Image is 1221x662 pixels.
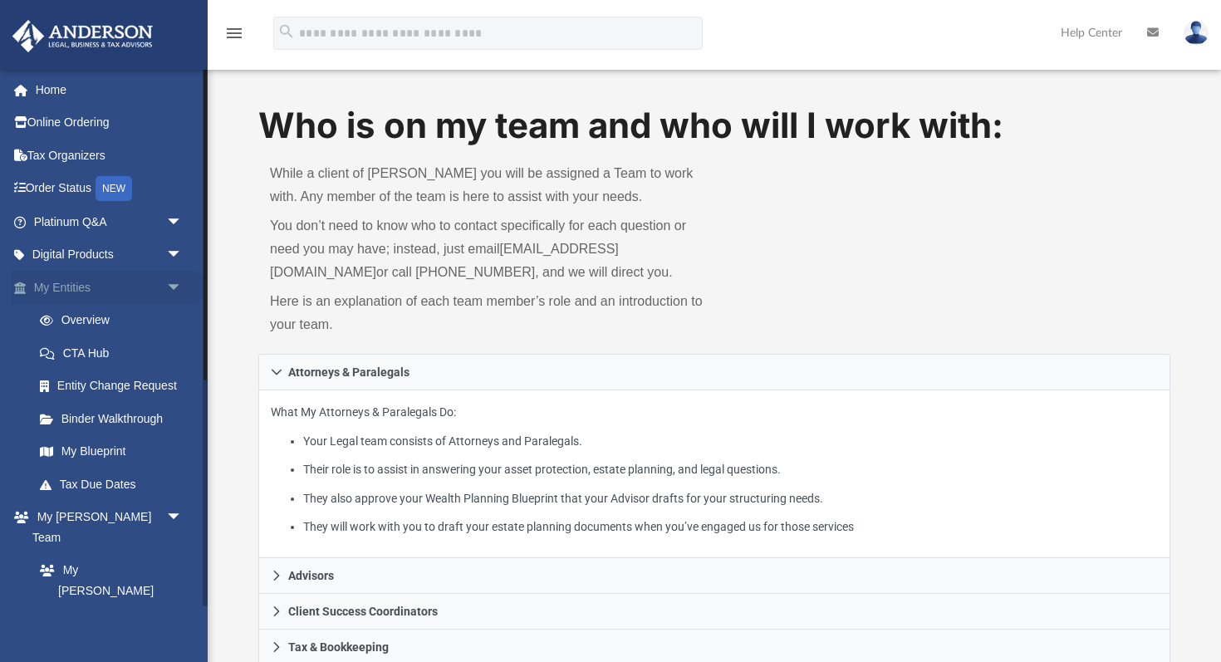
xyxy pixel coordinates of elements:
a: menu [224,32,244,43]
a: Online Ordering [12,106,208,140]
span: arrow_drop_down [166,238,199,272]
p: While a client of [PERSON_NAME] you will be assigned a Team to work with. Any member of the team ... [270,162,703,208]
li: They will work with you to draft your estate planning documents when you’ve engaged us for those ... [303,517,1158,537]
a: Client Success Coordinators [258,594,1170,630]
a: CTA Hub [23,336,208,370]
a: My [PERSON_NAME] Team [23,554,191,628]
h1: Who is on my team and who will I work with: [258,101,1170,150]
p: Here is an explanation of each team member’s role and an introduction to your team. [270,290,703,336]
span: arrow_drop_down [166,205,199,239]
p: What My Attorneys & Paralegals Do: [271,402,1158,537]
a: My [PERSON_NAME] Teamarrow_drop_down [12,501,199,554]
a: Attorneys & Paralegals [258,354,1170,390]
a: Binder Walkthrough [23,402,208,435]
span: arrow_drop_down [166,501,199,535]
a: My Entitiesarrow_drop_down [12,271,208,304]
span: Advisors [288,570,334,581]
a: Tax Organizers [12,139,208,172]
a: [EMAIL_ADDRESS][DOMAIN_NAME] [270,242,619,279]
a: Entity Change Request [23,370,208,403]
span: Client Success Coordinators [288,606,438,617]
img: User Pic [1184,21,1209,45]
a: Platinum Q&Aarrow_drop_down [12,205,208,238]
a: Advisors [258,558,1170,594]
div: Attorneys & Paralegals [258,390,1170,559]
span: Tax & Bookkeeping [288,641,389,653]
a: Overview [23,304,208,337]
li: Their role is to assist in answering your asset protection, estate planning, and legal questions. [303,459,1158,480]
span: Attorneys & Paralegals [288,366,409,378]
div: NEW [96,176,132,201]
a: Tax Due Dates [23,468,208,501]
i: menu [224,23,244,43]
i: search [277,22,296,41]
a: Order StatusNEW [12,172,208,206]
li: They also approve your Wealth Planning Blueprint that your Advisor drafts for your structuring ne... [303,488,1158,509]
a: My Blueprint [23,435,199,468]
a: Home [12,73,208,106]
a: Digital Productsarrow_drop_down [12,238,208,272]
span: arrow_drop_down [166,271,199,305]
img: Anderson Advisors Platinum Portal [7,20,158,52]
li: Your Legal team consists of Attorneys and Paralegals. [303,431,1158,452]
p: You don’t need to know who to contact specifically for each question or need you may have; instea... [270,214,703,284]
